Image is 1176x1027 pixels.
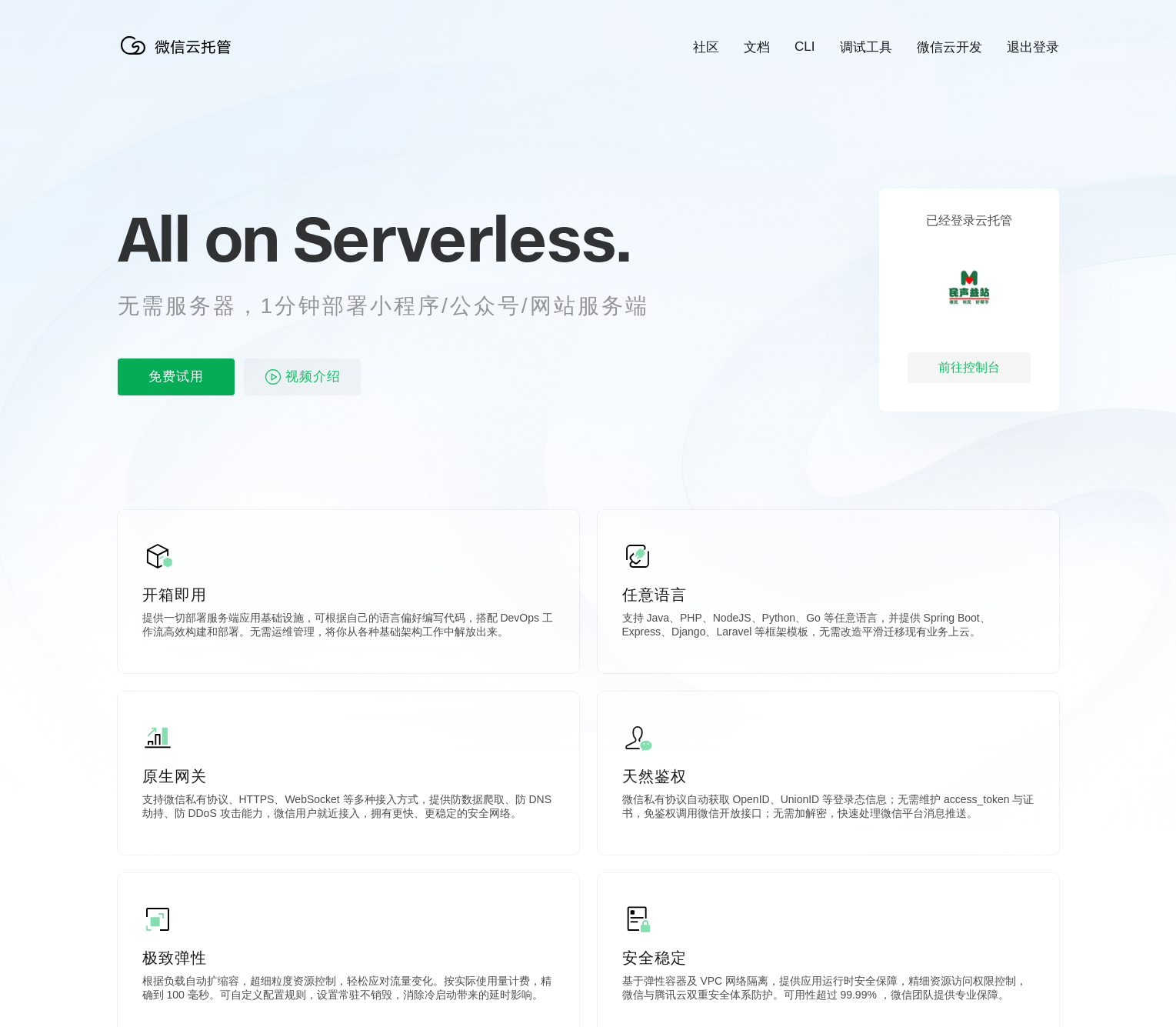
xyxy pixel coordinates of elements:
span: Serverless. [293,200,631,277]
a: CLI [795,39,815,55]
img: video_play.svg [264,368,282,386]
p: 根据负载自动扩缩容，超细粒度资源控制，轻松应对流量变化。按实际使用量计费，精确到 100 毫秒。可自定义配置规则，设置常驻不销毁，消除冷启动带来的延时影响。 [142,975,555,1005]
a: 退出登录 [1007,38,1059,56]
p: 任意语言 [622,584,1034,605]
p: 原生网关 [142,765,555,787]
p: 开箱即用 [142,584,555,605]
span: 视频介绍 [285,358,341,395]
p: 支持 Java、PHP、NodeJS、Python、Go 等任意语言，并提供 Spring Boot、Express、Django、Laravel 等框架模板，无需改造平滑迁移现有业务上云。 [622,612,1034,642]
p: 已经登录云托管 [926,213,1012,229]
p: 基于弹性容器及 VPC 网络隔离，提供应用运行时安全保障，精细资源访问权限控制，微信与腾讯云双重安全体系防护。可用性超过 99.99% ，微信团队提供专业保障。 [622,975,1034,1005]
a: 社区 [693,38,719,56]
p: 支持微信私有协议、HTTPS、WebSocket 等多种接入方式，提供防数据爬取、防 DNS 劫持、防 DDoS 攻击能力，微信用户就近接入，拥有更快、更稳定的安全网络。 [142,793,555,824]
p: 安全稳定 [622,947,1034,969]
div: 前往控制台 [908,352,1031,383]
p: 极致弹性 [142,947,555,969]
a: 微信云开发 [917,38,982,56]
p: 微信私有协议自动获取 OpenID、UnionID 等登录态信息；无需维护 access_token 与证书，免鉴权调用微信开放接口；无需加解密，快速处理微信平台消息推送。 [622,793,1034,824]
span: All on [118,200,278,277]
p: 无需服务器，1分钟部署小程序/公众号/网站服务端 [118,291,678,322]
a: 微信云托管 [118,50,241,63]
img: 微信云托管 [118,30,241,61]
p: 天然鉴权 [622,765,1034,787]
p: 提供一切部署服务端应用基础设施，可根据自己的语言偏好编写代码，搭配 DevOps 工作流高效构建和部署。无需运维管理，将你从各种基础架构工作中解放出来。 [142,612,555,642]
p: 免费试用 [118,358,235,395]
a: 文档 [744,38,770,56]
a: 调试工具 [840,38,892,56]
